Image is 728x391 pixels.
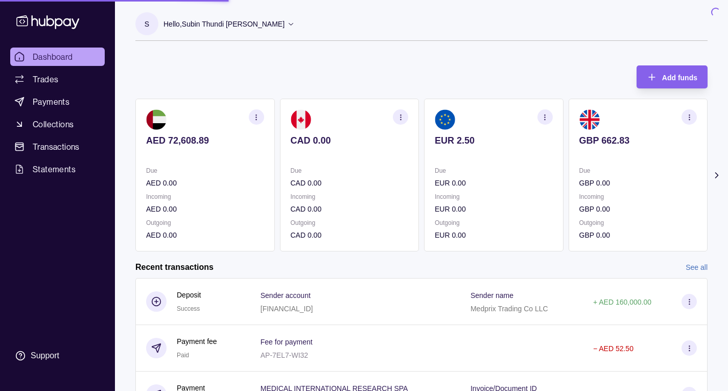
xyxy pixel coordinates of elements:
p: AED 0.00 [146,203,264,215]
span: Collections [33,118,74,130]
p: EUR 0.00 [435,229,553,241]
p: GBP 0.00 [579,229,697,241]
p: Due [146,165,264,176]
p: Payment fee [177,336,217,347]
p: Incoming [146,191,264,202]
p: + AED 160,000.00 [593,298,651,306]
p: AP-7EL7-WI32 [261,351,308,359]
a: Payments [10,93,105,111]
a: See all [686,262,708,273]
p: AED 0.00 [146,229,264,241]
a: Support [10,345,105,366]
p: Sender account [261,291,311,300]
p: CAD 0.00 [291,229,409,241]
img: ca [291,109,311,130]
p: AED 72,608.89 [146,135,264,146]
p: Deposit [177,289,201,301]
p: Due [291,165,409,176]
p: − AED 52.50 [593,344,633,353]
p: GBP 0.00 [579,203,697,215]
p: GBP 0.00 [579,177,697,189]
p: Due [435,165,553,176]
p: Hello, Subin Thundi [PERSON_NAME] [163,18,285,30]
span: Payments [33,96,69,108]
h2: Recent transactions [135,262,214,273]
span: Transactions [33,141,80,153]
p: S [145,18,149,30]
p: EUR 0.00 [435,203,553,215]
span: Success [177,305,200,312]
p: EUR 2.50 [435,135,553,146]
p: CAD 0.00 [291,135,409,146]
p: CAD 0.00 [291,203,409,215]
p: Incoming [435,191,553,202]
a: Transactions [10,137,105,156]
p: Outgoing [146,217,264,228]
p: AED 0.00 [146,177,264,189]
p: Outgoing [435,217,553,228]
a: Collections [10,115,105,133]
button: Add funds [637,65,708,88]
p: Due [579,165,697,176]
img: ae [146,109,167,130]
a: Trades [10,70,105,88]
p: Fee for payment [261,338,313,346]
p: EUR 0.00 [435,177,553,189]
p: [FINANCIAL_ID] [261,305,313,313]
p: Medprix Trading Co LLC [471,305,548,313]
a: Dashboard [10,48,105,66]
div: Support [31,350,59,361]
img: eu [435,109,455,130]
span: Statements [33,163,76,175]
img: gb [579,109,600,130]
p: GBP 662.83 [579,135,697,146]
a: Statements [10,160,105,178]
p: CAD 0.00 [291,177,409,189]
p: Sender name [471,291,513,300]
span: Add funds [662,74,697,82]
span: Paid [177,352,189,359]
span: Dashboard [33,51,73,63]
p: Incoming [291,191,409,202]
p: Outgoing [579,217,697,228]
span: Trades [33,73,58,85]
p: Outgoing [291,217,409,228]
p: Incoming [579,191,697,202]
